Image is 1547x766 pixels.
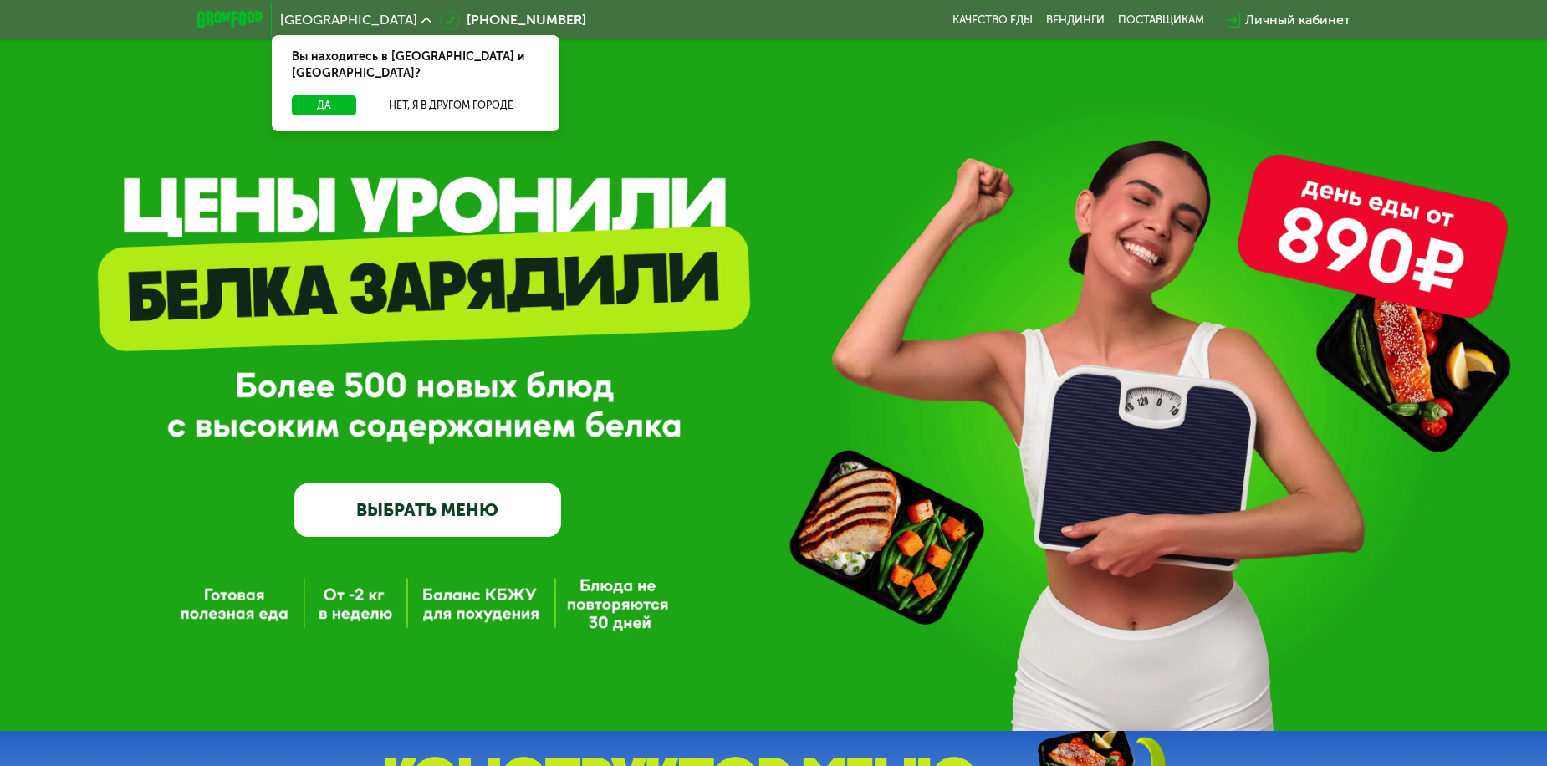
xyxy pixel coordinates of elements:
[363,95,539,115] button: Нет, я в другом городе
[440,10,586,30] a: [PHONE_NUMBER]
[272,35,559,95] div: Вы находитесь в [GEOGRAPHIC_DATA] и [GEOGRAPHIC_DATA]?
[1046,13,1105,27] a: Вендинги
[1245,10,1350,30] div: Личный кабинет
[952,13,1033,27] a: Качество еды
[292,95,356,115] button: Да
[1118,13,1204,27] div: поставщикам
[280,13,417,27] span: [GEOGRAPHIC_DATA]
[294,483,562,537] a: ВЫБРАТЬ МЕНЮ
